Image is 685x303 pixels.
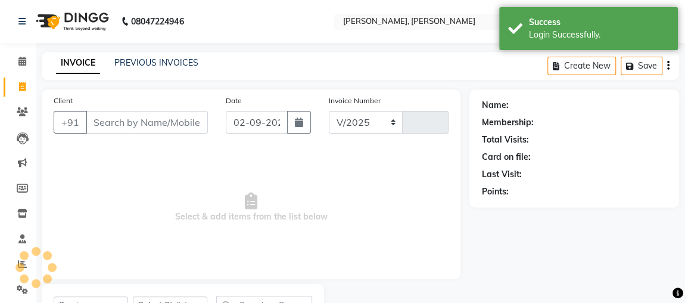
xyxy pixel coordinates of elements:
label: Client [54,95,73,106]
div: Last Visit: [481,168,521,181]
a: INVOICE [56,52,100,74]
a: PREVIOUS INVOICES [114,57,198,68]
div: Name: [481,99,508,112]
div: Card on file: [481,151,530,163]
b: 08047224946 [131,5,183,38]
button: Create New [547,57,616,75]
div: Login Successfully. [529,29,669,41]
label: Date [226,95,242,106]
span: Select & add items from the list below [54,148,449,267]
button: +91 [54,111,87,134]
div: Points: [481,185,508,198]
div: Membership: [481,116,533,129]
div: Total Visits: [481,134,528,146]
button: Save [621,57,662,75]
label: Invoice Number [329,95,381,106]
input: Search by Name/Mobile/Email/Code [86,111,208,134]
img: logo [30,5,112,38]
div: Success [529,16,669,29]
